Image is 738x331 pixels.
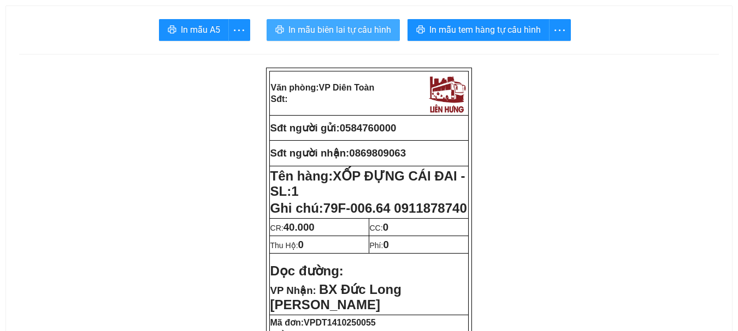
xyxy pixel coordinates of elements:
[270,168,465,198] span: XỐP ĐỰNG CÁI ĐAI - SL:
[323,201,467,215] span: 79F-006.64 0911878740
[349,147,406,159] span: 0869809063
[298,239,304,250] span: 0
[408,19,550,41] button: printerIn mẫu tem hàng tự cấu hình
[159,19,229,41] button: printerIn mẫu A5
[267,19,400,41] button: printerIn mẫu biên lai tự cấu hình
[270,147,350,159] strong: Sđt người nhận:
[270,285,316,296] span: VP Nhận:
[181,23,220,37] span: In mẫu A5
[383,239,388,250] span: 0
[275,25,284,35] span: printer
[284,221,315,233] span: 40.000
[426,73,468,114] img: logo
[168,25,176,35] span: printer
[370,241,389,250] span: Phí:
[370,224,389,232] span: CC:
[288,23,391,37] span: In mẫu biên lai tự cấu hình
[270,263,344,278] strong: Dọc đường:
[270,224,315,232] span: CR:
[304,318,376,327] span: VPDT1410250055
[229,23,250,37] span: more
[429,23,541,37] span: In mẫu tem hàng tự cấu hình
[271,94,288,104] strong: Sđt:
[383,221,388,233] span: 0
[271,83,375,92] strong: Văn phòng:
[416,25,425,35] span: printer
[549,19,571,41] button: more
[270,318,376,327] strong: Mã đơn:
[270,241,304,250] span: Thu Hộ:
[270,168,465,198] strong: Tên hàng:
[270,122,340,134] strong: Sđt người gửi:
[270,201,467,215] span: Ghi chú:
[270,282,402,312] span: BX Đức Long [PERSON_NAME]
[291,184,298,198] span: 1
[228,19,250,41] button: more
[319,83,375,92] span: VP Diên Toàn
[550,23,570,37] span: more
[340,122,397,134] span: 0584760000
